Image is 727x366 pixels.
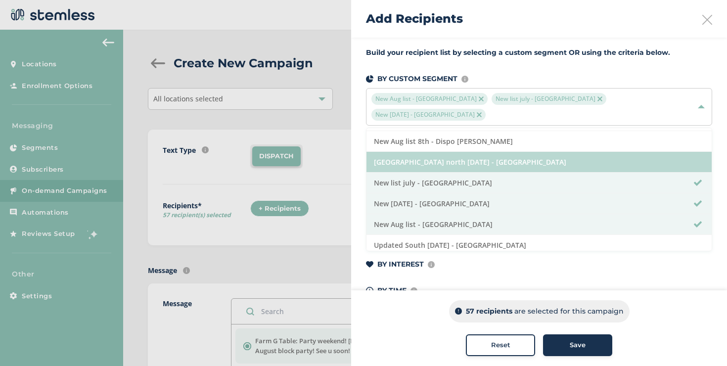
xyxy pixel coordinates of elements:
p: 57 recipients [466,306,512,317]
p: BY CUSTOM SEGMENT [377,74,457,84]
li: New list july - [GEOGRAPHIC_DATA] [366,173,712,193]
span: New Aug list - [GEOGRAPHIC_DATA] [371,93,488,105]
p: are selected for this campaign [514,306,624,317]
button: Reset [466,334,535,356]
iframe: Chat Widget [678,319,727,366]
li: New [DATE] - [GEOGRAPHIC_DATA] [366,193,712,214]
h2: Add Recipients [366,10,463,28]
p: BY INTEREST [377,259,424,270]
span: New [DATE] - [GEOGRAPHIC_DATA] [371,109,486,121]
img: icon-info-236977d2.svg [410,287,417,294]
img: icon-close-accent-8a337256.svg [597,96,602,101]
img: icon-heart-dark-29e6356f.svg [366,261,373,268]
button: Save [543,334,612,356]
img: icon-segments-dark-074adb27.svg [366,75,373,83]
img: icon-info-dark-48f6c5f3.svg [455,308,462,315]
label: Build your recipient list by selecting a custom segment OR using the criteria below. [366,47,712,58]
span: Reset [491,340,510,350]
img: icon-info-236977d2.svg [461,76,468,83]
li: Updated South [DATE] - [GEOGRAPHIC_DATA] [366,235,712,256]
img: icon-time-dark-e6b1183b.svg [366,287,373,294]
img: icon-close-accent-8a337256.svg [477,112,482,117]
img: icon-info-236977d2.svg [428,261,435,268]
span: New list july - [GEOGRAPHIC_DATA] [492,93,606,105]
span: Save [570,340,586,350]
li: New Aug list - [GEOGRAPHIC_DATA] [366,214,712,235]
li: [GEOGRAPHIC_DATA] north [DATE] - [GEOGRAPHIC_DATA] [366,152,712,173]
img: icon-close-accent-8a337256.svg [479,96,484,101]
li: New Aug list 8th - Dispo [PERSON_NAME] [366,131,712,152]
p: BY TIME [377,285,407,296]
